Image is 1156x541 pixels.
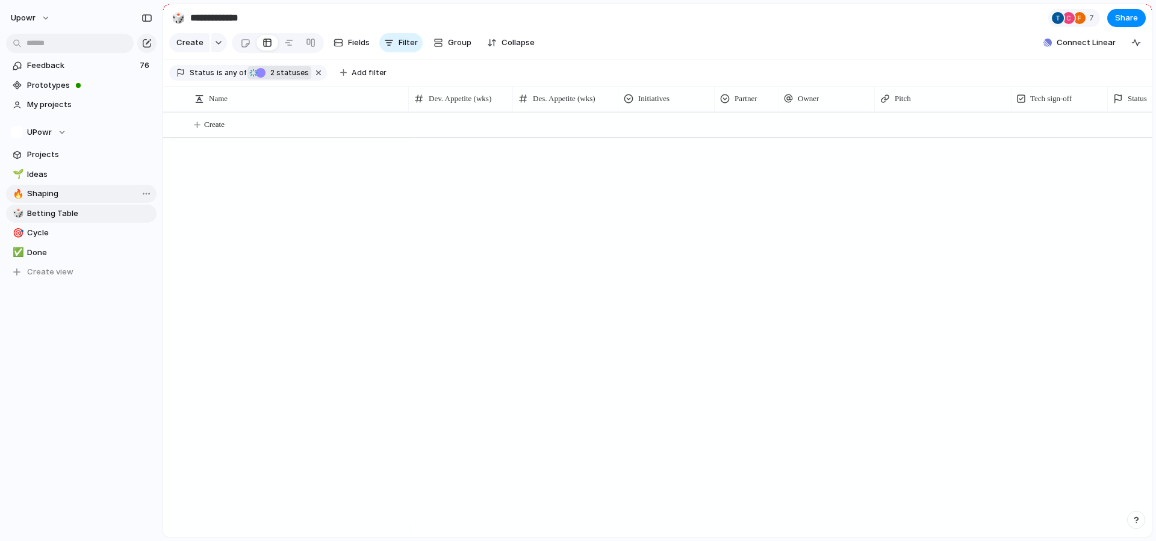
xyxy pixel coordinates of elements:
button: upowr [5,8,57,28]
span: Feedback [27,60,136,72]
span: Tech sign-off [1030,93,1072,105]
span: Create [176,37,204,49]
a: Feedback76 [6,57,157,75]
span: Status [1128,93,1147,105]
span: Status [190,67,214,78]
a: ✅Done [6,244,157,262]
span: statuses [267,67,309,78]
button: Connect Linear [1039,34,1120,52]
div: 🔥 [13,187,21,201]
span: Connect Linear [1057,37,1116,49]
span: Group [448,37,471,49]
span: 76 [140,60,152,72]
span: My projects [27,99,152,111]
span: Add filter [352,67,387,78]
span: Done [27,247,152,259]
a: 🔥Shaping [6,185,157,203]
button: Share [1107,9,1146,27]
span: 7 [1089,12,1098,24]
button: 🎲 [11,208,23,220]
button: Create view [6,263,157,281]
a: My projects [6,96,157,114]
span: Pitch [895,93,911,105]
div: 🎯 [13,226,21,240]
button: Filter [379,33,423,52]
button: Fields [329,33,374,52]
span: Cycle [27,227,152,239]
span: Collapse [502,37,535,49]
span: Betting Table [27,208,152,220]
span: Filter [399,37,418,49]
span: Owner [798,93,819,105]
span: Fields [348,37,370,49]
span: UPowr [27,126,52,138]
span: Shaping [27,188,152,200]
button: UPowr [6,123,157,141]
button: 🎲 [169,8,188,28]
div: ✅ [13,246,21,259]
a: Projects [6,146,157,164]
span: Name [209,93,228,105]
span: Share [1115,12,1138,24]
a: 🌱Ideas [6,165,157,184]
div: 🎲 [172,10,185,26]
span: upowr [11,12,36,24]
span: any of [223,67,246,78]
span: 2 [267,68,276,77]
span: Initiatives [638,93,670,105]
div: 🌱 [13,167,21,181]
button: 2 statuses [247,66,311,79]
span: Dev. Appetite (wks) [429,93,491,105]
a: 🎯Cycle [6,224,157,242]
span: Ideas [27,168,152,181]
button: 🎯 [11,227,23,239]
span: is [217,67,223,78]
button: 🌱 [11,168,23,181]
span: Prototypes [27,79,152,91]
span: Projects [27,149,152,161]
button: isany of [214,66,249,79]
button: Collapse [482,33,539,52]
button: Create [169,33,210,52]
div: 🎲 [13,206,21,220]
a: Prototypes [6,76,157,94]
button: Group [427,33,477,52]
span: Create [204,119,225,131]
a: 🎲Betting Table [6,205,157,223]
span: Des. Appetite (wks) [533,93,595,105]
button: ✅ [11,247,23,259]
button: Add filter [333,64,394,81]
button: 🔥 [11,188,23,200]
span: Partner [735,93,757,105]
span: Create view [27,266,73,278]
